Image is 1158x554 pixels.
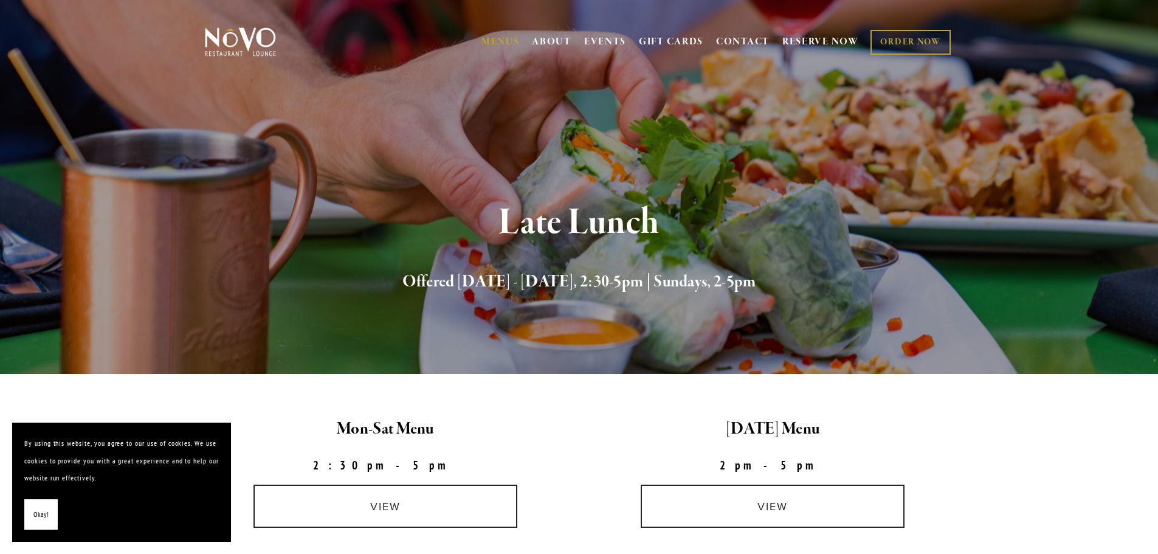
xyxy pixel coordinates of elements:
[24,435,219,487] p: By using this website, you agree to our use of cookies. We use cookies to provide you with a grea...
[225,203,934,243] h1: Late Lunch
[202,417,569,442] h2: Mon-Sat Menu
[716,30,770,54] a: CONTACT
[641,485,905,528] a: view
[24,499,58,530] button: Okay!
[481,36,520,48] a: MENUS
[590,417,956,442] h2: [DATE] Menu
[313,458,458,473] strong: 2:30pm-5pm
[253,485,517,528] a: view
[584,36,626,48] a: EVENTS
[720,458,825,473] strong: 2pm-5pm
[12,423,231,542] section: Cookie banner
[532,36,571,48] a: ABOUT
[870,30,950,55] a: ORDER NOW
[202,27,278,57] img: Novo Restaurant &amp; Lounge
[33,506,49,524] span: Okay!
[639,30,703,54] a: GIFT CARDS
[782,30,859,54] a: RESERVE NOW
[225,269,934,295] h2: Offered [DATE] - [DATE], 2:30-5pm | Sundays, 2-5pm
